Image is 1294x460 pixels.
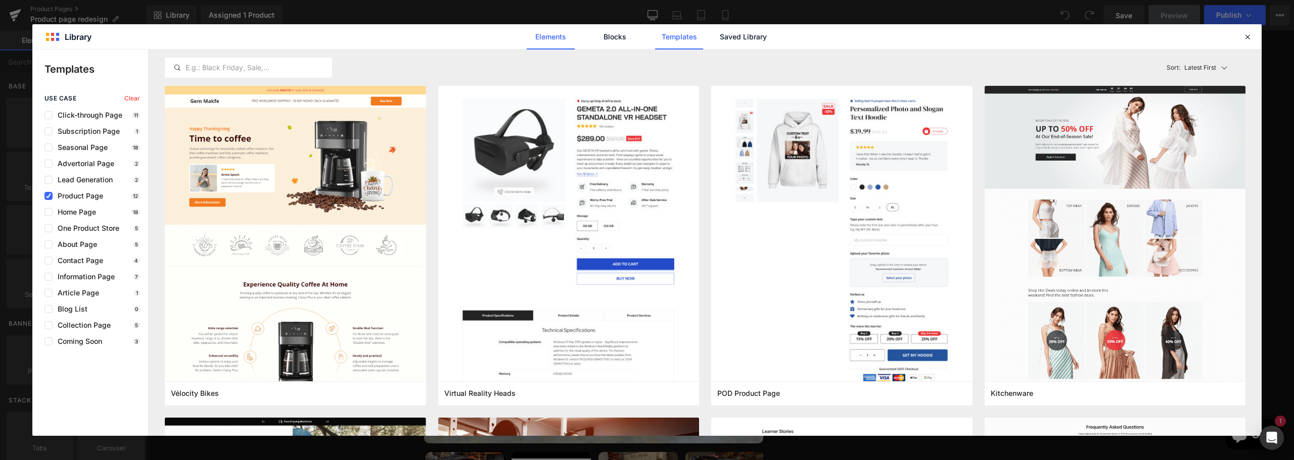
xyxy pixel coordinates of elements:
p: 2 [133,161,140,167]
p: 12 [131,193,140,199]
span: use case [44,95,76,102]
span: Advertorial Page [53,160,114,168]
button: Close dialog [750,50,767,68]
p: Latest First [1184,63,1216,72]
span: About Page [53,240,97,248]
a: Templates [655,24,703,49]
p: 18 [131,209,140,215]
span: Subscription Page [53,127,120,135]
p: 4 [132,258,140,264]
span: $510.00 [631,153,669,171]
span: Clear [124,95,140,102]
span: Virtual Reality Heads [444,389,516,398]
span: Coming Soon [53,337,102,345]
span: Home Page [53,208,96,216]
p: 1 [134,290,140,296]
p: Templates [44,62,148,77]
p: 11 [132,112,140,118]
span: Click-through Page [53,111,122,119]
span: Vélocity Bikes [171,389,219,398]
p: 5 [133,241,140,247]
span: Contact Page [53,257,103,265]
span: POD Product Page [717,389,780,398]
p: 7 [133,274,140,280]
p: 2 [133,177,140,183]
span: and use this template to present it on live store [468,87,701,99]
label: Style [631,181,870,195]
a: Saved Library [719,24,767,49]
input: E.g.: Black Friday, Sale,... [165,62,332,74]
span: One Product Store [53,224,119,232]
p: 5 [133,225,140,231]
img: Lexus RC NIA Diffuser Bumper Extension 2019-2025 w/ Optional Brake Light (PRE-ORDER) [278,74,618,413]
span: Blog List [53,305,87,313]
span: Sort: [1167,64,1180,71]
span: Article Page [53,289,99,297]
a: Blocks [591,24,639,49]
p: Share [631,306,671,316]
img: 7b61b663-c1b0-407b-a0e9-eaea1e917366.png [377,46,574,384]
span: Lexus RC NIA Diffuser Bumper Extension [DATE]-[DATE] w/ Optional Brake Light (PRE-ORDER) [631,74,870,142]
button: Add To Cart [631,242,870,266]
p: 18 [131,144,140,150]
button: Buy it now [631,271,769,294]
span: Information Page [53,273,115,281]
p: 1 [134,128,140,134]
p: 0 [133,306,140,312]
span: Product Page [53,192,103,200]
button: Latest FirstSort:Latest First [1163,58,1246,78]
span: Lead Generation [53,176,113,184]
span: Assign a product [468,87,529,98]
span: rc19-rd-sqr-grl [644,331,691,338]
a: Elements [527,24,575,49]
p: 5 [133,322,140,328]
span: Collection Page [53,321,111,329]
inbox-online-store-chat: Shopify online store chat [1077,389,1140,422]
span: SKU: [631,331,643,338]
span: Seasonal Page [53,143,108,151]
span: Kitchenware [991,389,1033,398]
div: Open Intercom Messenger [1260,426,1284,450]
p: 3 [133,338,140,344]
